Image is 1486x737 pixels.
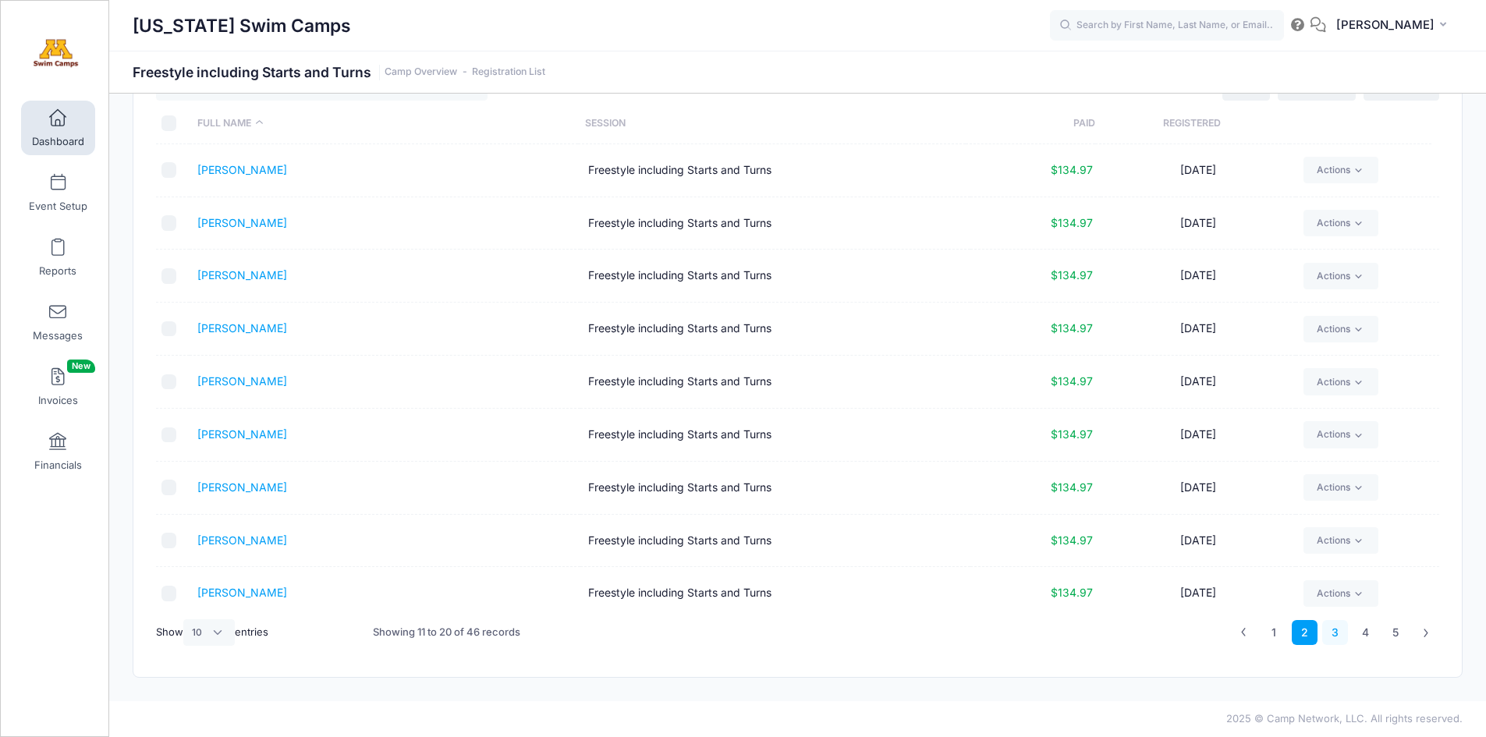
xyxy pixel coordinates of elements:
[34,459,82,472] span: Financials
[580,144,971,197] td: Freestyle including Starts and Turns
[580,250,971,303] td: Freestyle including Starts and Turns
[580,515,971,568] td: Freestyle including Starts and Turns
[1051,480,1093,494] span: $134.97
[1051,216,1093,229] span: $134.97
[1303,210,1378,236] a: Actions
[133,8,351,44] h1: [US_STATE] Swim Camps
[1101,515,1296,568] td: [DATE]
[1336,16,1435,34] span: [PERSON_NAME]
[197,586,287,599] a: [PERSON_NAME]
[1303,316,1378,342] a: Actions
[190,103,577,144] th: Full Name: activate to sort column descending
[29,200,87,213] span: Event Setup
[580,356,971,409] td: Freestyle including Starts and Turns
[1101,409,1296,462] td: [DATE]
[21,424,95,479] a: Financials
[197,480,287,494] a: [PERSON_NAME]
[1051,533,1093,547] span: $134.97
[1383,620,1409,646] a: 5
[966,103,1095,144] th: Paid: activate to sort column ascending
[197,268,287,282] a: [PERSON_NAME]
[1050,10,1284,41] input: Search by First Name, Last Name, or Email...
[1051,163,1093,176] span: $134.97
[197,321,287,335] a: [PERSON_NAME]
[39,264,76,278] span: Reports
[32,135,84,148] span: Dashboard
[1101,303,1296,356] td: [DATE]
[1292,620,1318,646] a: 2
[1095,103,1289,144] th: Registered: activate to sort column ascending
[21,165,95,220] a: Event Setup
[580,303,971,356] td: Freestyle including Starts and Turns
[133,64,545,80] h1: Freestyle including Starts and Turns
[1303,157,1378,183] a: Actions
[1101,197,1296,250] td: [DATE]
[1326,8,1463,44] button: [PERSON_NAME]
[197,427,287,441] a: [PERSON_NAME]
[580,462,971,515] td: Freestyle including Starts and Turns
[1226,712,1463,725] span: 2025 © Camp Network, LLC. All rights reserved.
[1101,356,1296,409] td: [DATE]
[197,374,287,388] a: [PERSON_NAME]
[1303,368,1378,395] a: Actions
[580,409,971,462] td: Freestyle including Starts and Turns
[67,360,95,373] span: New
[183,619,235,646] select: Showentries
[197,533,287,547] a: [PERSON_NAME]
[156,619,268,646] label: Show entries
[1303,263,1378,289] a: Actions
[1051,374,1093,388] span: $134.97
[21,230,95,285] a: Reports
[1303,527,1378,554] a: Actions
[1101,462,1296,515] td: [DATE]
[1322,620,1348,646] a: 3
[1,16,110,90] a: Minnesota Swim Camps
[1051,321,1093,335] span: $134.97
[27,24,85,83] img: Minnesota Swim Camps
[1101,567,1296,620] td: [DATE]
[1261,620,1287,646] a: 1
[1303,421,1378,448] a: Actions
[33,329,83,342] span: Messages
[472,66,545,78] a: Registration List
[580,197,971,250] td: Freestyle including Starts and Turns
[21,360,95,414] a: InvoicesNew
[1101,144,1296,197] td: [DATE]
[1303,580,1378,607] a: Actions
[373,615,520,650] div: Showing 11 to 20 of 46 records
[38,394,78,407] span: Invoices
[1353,620,1378,646] a: 4
[1101,250,1296,303] td: [DATE]
[197,163,287,176] a: [PERSON_NAME]
[1051,427,1093,441] span: $134.97
[21,101,95,155] a: Dashboard
[1303,474,1378,501] a: Actions
[197,216,287,229] a: [PERSON_NAME]
[1051,586,1093,599] span: $134.97
[1051,268,1093,282] span: $134.97
[578,103,966,144] th: Session: activate to sort column ascending
[385,66,457,78] a: Camp Overview
[580,567,971,620] td: Freestyle including Starts and Turns
[21,295,95,349] a: Messages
